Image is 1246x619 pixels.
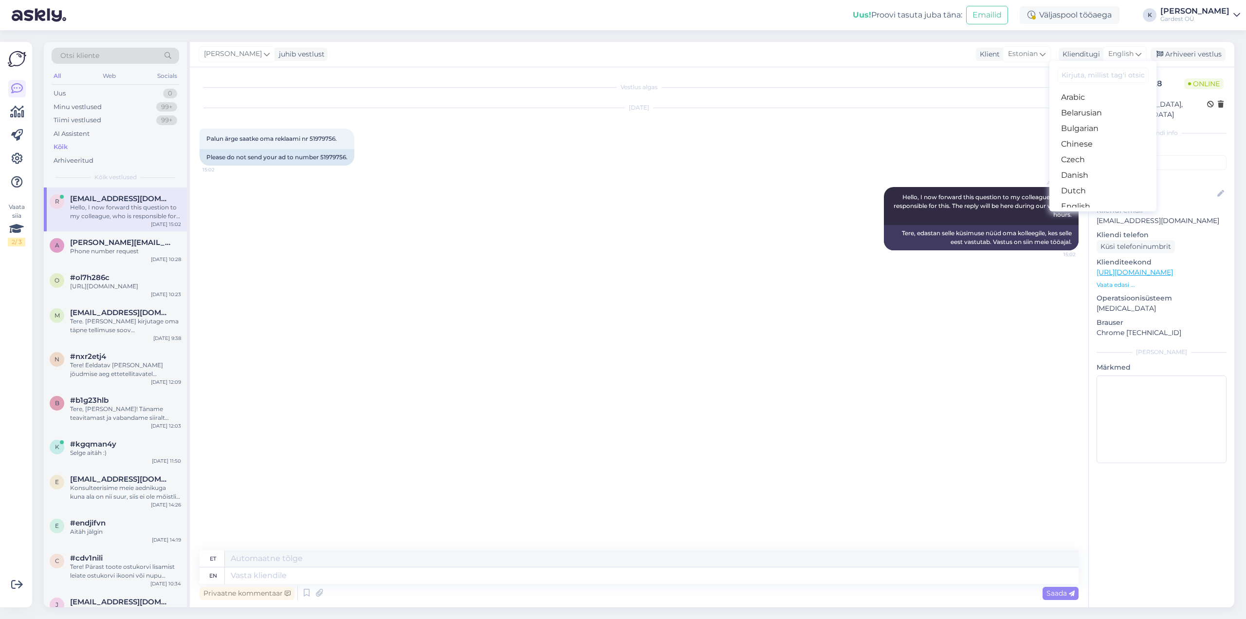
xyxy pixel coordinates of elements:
[1046,589,1075,598] span: Saada
[1097,268,1173,277] a: [URL][DOMAIN_NAME]
[1008,49,1038,59] span: Estonian
[1160,15,1229,23] div: Gardest OÜ
[55,356,59,363] span: n
[1059,49,1100,59] div: Klienditugi
[894,193,1073,218] span: Hello, I now forward this question to my colleague, who is responsible for this. The reply will b...
[1097,257,1227,267] p: Klienditeekond
[70,396,109,405] span: #b1g23hlb
[8,238,25,246] div: 2 / 3
[55,522,59,529] span: e
[60,51,99,61] span: Otsi kliente
[1184,78,1224,89] span: Online
[70,554,103,563] span: #cdv1nili
[55,601,58,608] span: j
[55,478,59,486] span: e
[151,256,181,263] div: [DATE] 10:28
[884,225,1079,250] div: Tere, edastan selle küsimuse nüüd oma kolleegile, kes selle eest vastutab. Vastus on siin meie tö...
[54,156,93,166] div: Arhiveeritud
[70,405,181,422] div: Tere, [PERSON_NAME]! Täname teavitamast ja vabandame siiralt viivituse pärast. Kontrollisime Teie...
[150,580,181,587] div: [DATE] 10:34
[155,70,179,82] div: Socials
[101,70,118,82] div: Web
[1160,7,1240,23] a: [PERSON_NAME]Gardest OÜ
[55,399,59,407] span: b
[1160,7,1229,15] div: [PERSON_NAME]
[55,312,60,319] span: m
[209,567,217,584] div: en
[8,50,26,68] img: Askly Logo
[151,422,181,430] div: [DATE] 12:03
[1097,143,1227,153] p: Kliendi tag'id
[70,598,171,606] span: jaaguphinn@gmail.com
[976,49,1000,59] div: Klient
[210,550,216,567] div: et
[202,166,239,173] span: 15:02
[1049,105,1156,121] a: Belarusian
[55,198,59,205] span: r
[70,203,181,221] div: Hello, I now forward this question to my colleague, who is responsible for this. The reply will b...
[1097,362,1227,373] p: Märkmed
[156,102,177,112] div: 99+
[1039,251,1076,258] span: 15:02
[1097,188,1215,199] input: Lisa nimi
[55,277,59,284] span: o
[1020,6,1119,24] div: Väljaspool tööaega
[1097,348,1227,356] div: [PERSON_NAME]
[151,221,181,228] div: [DATE] 15:02
[55,557,59,564] span: c
[70,440,116,449] span: #kgqman4y
[54,102,102,112] div: Minu vestlused
[1097,318,1227,328] p: Brauser
[54,89,66,98] div: Uus
[70,273,110,282] span: #ol7h286c
[200,103,1079,112] div: [DATE]
[70,484,181,501] div: Konsulteerisime meie aednikuga kuna ala on nii suur, siis ei ole mõistlik kasutada murul fungutsi...
[94,173,137,182] span: Kõik vestlused
[1097,155,1227,170] input: Lisa tag
[151,378,181,386] div: [DATE] 12:09
[70,449,181,457] div: Selge aitäh :)
[54,115,101,125] div: Tiimi vestlused
[1049,183,1156,199] a: Dutch
[275,49,325,59] div: juhib vestlust
[1049,152,1156,168] a: Czech
[8,203,25,246] div: Vaata siia
[1049,199,1156,214] a: English
[151,291,181,298] div: [DATE] 10:23
[204,49,262,59] span: [PERSON_NAME]
[1039,179,1076,187] span: AI Assistent
[70,519,106,527] span: #endjifvn
[70,475,171,484] span: edgar94@bk.ru
[1151,48,1226,61] div: Arhiveeri vestlus
[1097,240,1175,253] div: Küsi telefoninumbrit
[1143,8,1156,22] div: K
[1057,68,1149,83] input: Kirjuta, millist tag'i otsid
[70,352,106,361] span: #nxr2etj4
[853,10,871,19] b: Uus!
[70,308,171,317] span: m.mezger66@gmail.com
[156,115,177,125] div: 99+
[200,587,294,600] div: Privaatne kommentaar
[55,242,59,249] span: a
[1049,168,1156,183] a: Danish
[1049,121,1156,136] a: Bulgarian
[163,89,177,98] div: 0
[1097,303,1227,314] p: [MEDICAL_DATA]
[54,142,68,152] div: Kõik
[70,563,181,580] div: Tere! Pärast toote ostukorvi lisamist leiate ostukorvi ikooni või nupu tavaliselt lehe paremast ü...
[152,457,181,465] div: [DATE] 11:50
[152,536,181,544] div: [DATE] 14:19
[153,335,181,342] div: [DATE] 9:38
[1097,206,1227,216] p: Kliendi email
[1097,174,1227,184] p: Kliendi nimi
[70,247,181,256] div: Phone number request
[54,129,90,139] div: AI Assistent
[853,9,962,21] div: Proovi tasuta juba täna:
[1097,129,1227,137] div: Kliendi info
[52,70,63,82] div: All
[70,527,181,536] div: Aitäh jälgin
[1097,281,1227,289] p: Vaata edasi ...
[1108,49,1134,59] span: English
[1097,328,1227,338] p: Chrome [TECHNICAL_ID]
[1049,136,1156,152] a: Chinese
